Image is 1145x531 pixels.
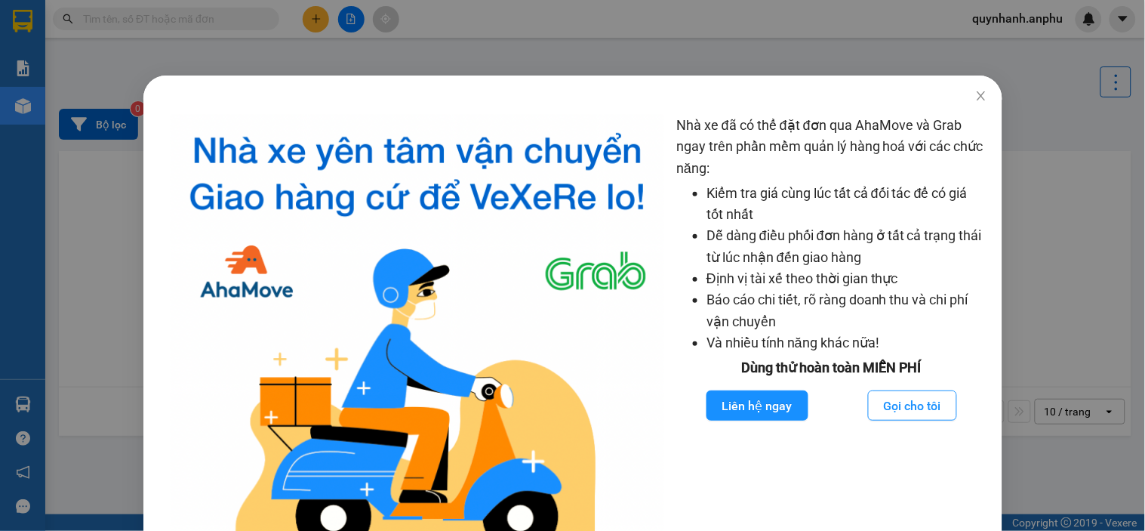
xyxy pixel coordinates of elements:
button: Liên hệ ngay [706,391,808,421]
li: Báo cáo chi tiết, rõ ràng doanh thu và chi phí vận chuyển [706,289,987,332]
span: Liên hệ ngay [722,397,792,415]
li: Định vị tài xế theo thời gian thực [706,268,987,289]
span: Gọi cho tôi [884,397,941,415]
div: Dùng thử hoàn toàn MIỄN PHÍ [676,357,987,378]
button: Gọi cho tôi [868,391,957,421]
li: Và nhiều tính năng khác nữa! [706,332,987,353]
button: Close [959,76,1002,118]
li: Kiểm tra giá cùng lúc tất cả đối tác để có giá tốt nhất [706,183,987,226]
span: close [974,90,986,102]
li: Dễ dàng điều phối đơn hàng ở tất cả trạng thái từ lúc nhận đến giao hàng [706,225,987,268]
